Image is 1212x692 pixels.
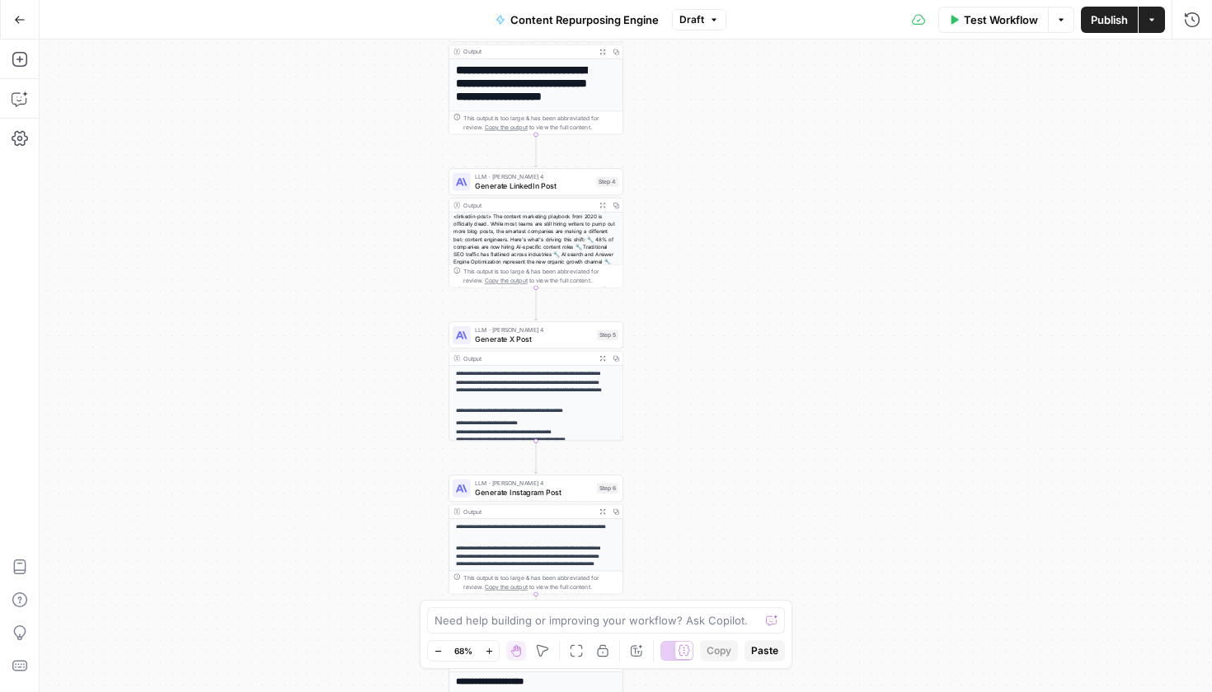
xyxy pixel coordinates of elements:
[597,330,618,340] div: Step 5
[938,7,1048,33] button: Test Workflow
[449,168,623,288] div: LLM · [PERSON_NAME] 4Generate LinkedIn PostStep 4Output<linkedin-post> The content marketing play...
[485,124,528,130] span: Copy the output
[1081,7,1138,33] button: Publish
[707,643,731,658] span: Copy
[485,277,528,283] span: Copy the output
[475,172,592,181] span: LLM · [PERSON_NAME] 4
[475,334,592,345] span: Generate X Post
[475,325,592,334] span: LLM · [PERSON_NAME] 4
[751,643,778,658] span: Paste
[463,660,592,669] div: Output
[534,134,538,167] g: Edge from step_3 to step_4
[485,583,528,590] span: Copy the output
[679,12,704,27] span: Draft
[964,12,1038,28] span: Test Workflow
[475,487,592,498] span: Generate Instagram Post
[463,353,592,362] div: Output
[486,7,669,33] button: Content Repurposing Engine
[745,640,785,662] button: Paste
[534,441,538,474] g: Edge from step_5 to step_6
[597,484,618,493] div: Step 6
[534,288,538,320] g: Edge from step_4 to step_5
[475,479,592,488] span: LLM · [PERSON_NAME] 4
[463,200,592,209] div: Output
[510,12,659,28] span: Content Repurposing Engine
[1091,12,1128,28] span: Publish
[463,573,618,591] div: This output is too large & has been abbreviated for review. to view the full content.
[454,644,472,657] span: 68%
[700,640,738,662] button: Copy
[475,180,592,192] span: Generate LinkedIn Post
[463,507,592,516] div: Output
[463,267,618,285] div: This output is too large & has been abbreviated for review. to view the full content.
[596,177,618,187] div: Step 4
[672,9,726,30] button: Draft
[463,47,592,56] div: Output
[463,114,618,132] div: This output is too large & has been abbreviated for review. to view the full content.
